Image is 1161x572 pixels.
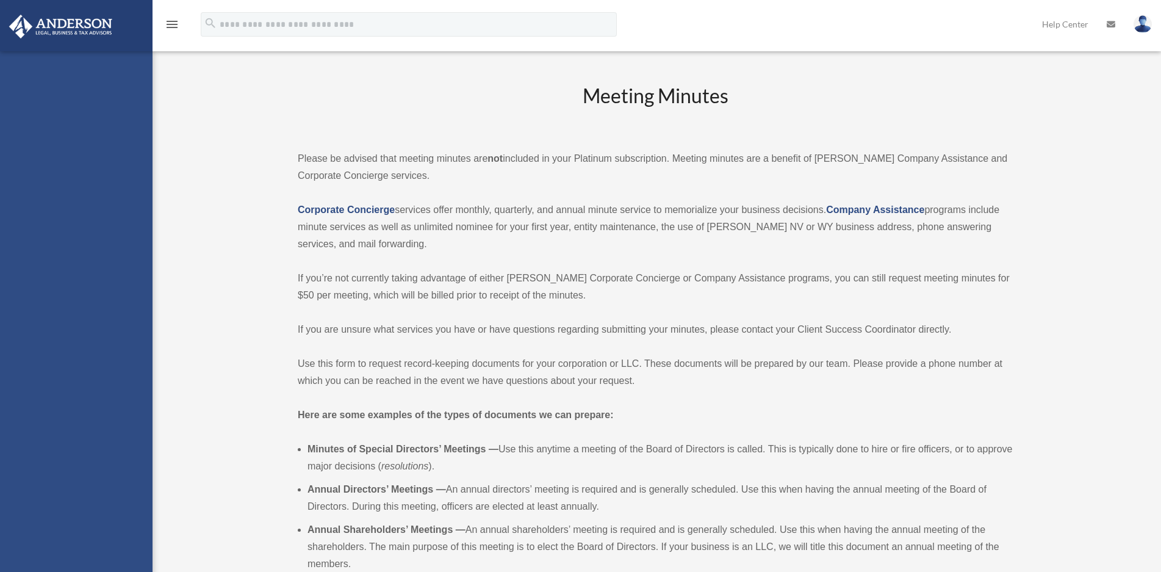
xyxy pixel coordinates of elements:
b: Annual Directors’ Meetings — [307,484,446,494]
p: services offer monthly, quarterly, and annual minute service to memorialize your business decisio... [298,201,1013,253]
i: search [204,16,217,30]
b: Minutes of Special Directors’ Meetings — [307,444,498,454]
i: menu [165,17,179,32]
li: Use this anytime a meeting of the Board of Directors is called. This is typically done to hire or... [307,441,1013,475]
li: An annual directors’ meeting is required and is generally scheduled. Use this when having the ann... [307,481,1013,515]
p: If you’re not currently taking advantage of either [PERSON_NAME] Corporate Concierge or Company A... [298,270,1013,304]
img: Anderson Advisors Platinum Portal [5,15,116,38]
a: menu [165,21,179,32]
p: Use this form to request record-keeping documents for your corporation or LLC. These documents wi... [298,355,1013,389]
em: resolutions [381,461,428,471]
a: Corporate Concierge [298,205,395,215]
a: Company Assistance [826,205,924,215]
p: If you are unsure what services you have or have questions regarding submitting your minutes, ple... [298,321,1013,338]
img: User Pic [1134,15,1152,33]
strong: not [487,153,503,164]
strong: Here are some examples of the types of documents we can prepare: [298,410,614,420]
p: Please be advised that meeting minutes are included in your Platinum subscription. Meeting minute... [298,150,1013,184]
b: Annual Shareholders’ Meetings — [307,524,465,535]
h2: Meeting Minutes [298,82,1013,133]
